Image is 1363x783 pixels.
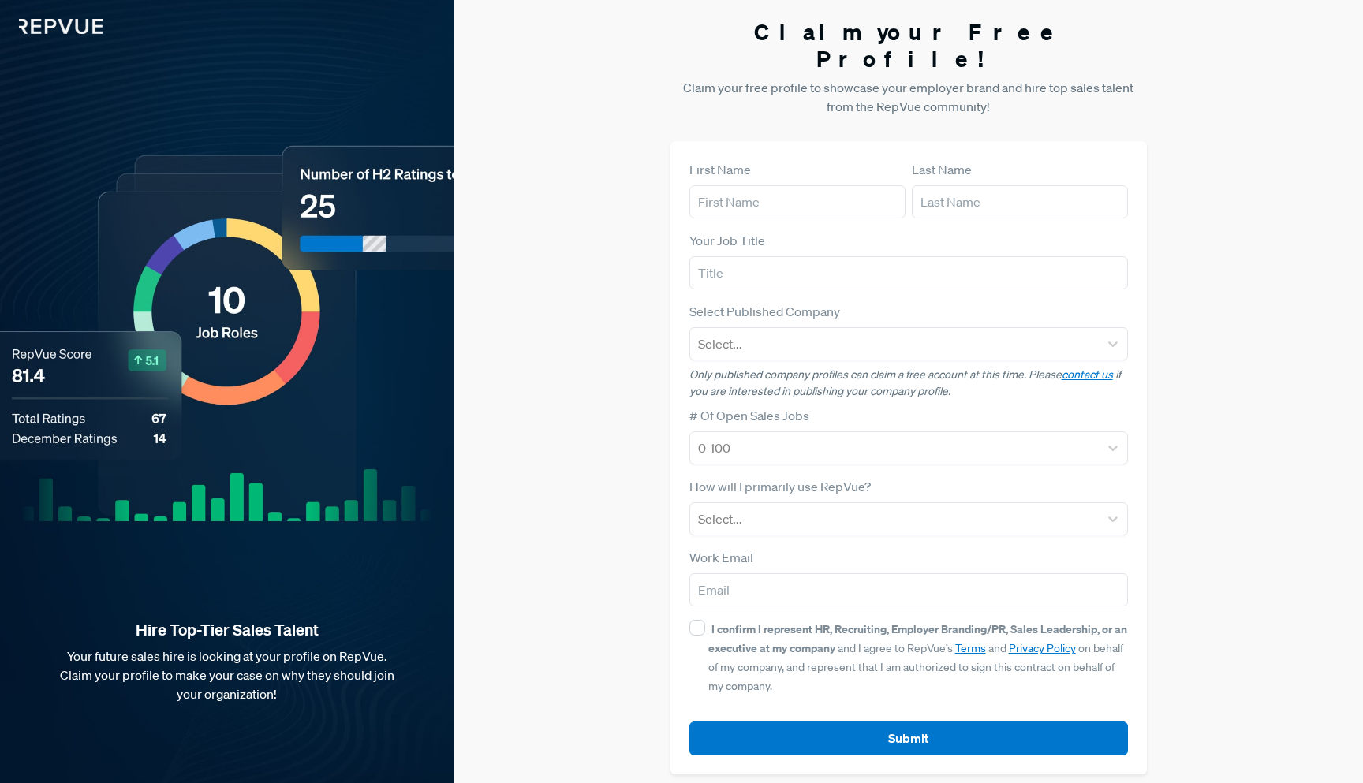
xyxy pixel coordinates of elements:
p: Only published company profiles can claim a free account at this time. Please if you are interest... [689,367,1129,400]
a: contact us [1062,367,1113,382]
p: Claim your free profile to showcase your employer brand and hire top sales talent from the RepVue... [670,78,1148,116]
button: Submit [689,721,1129,755]
label: Last Name [912,160,972,179]
label: First Name [689,160,751,179]
input: First Name [689,185,906,218]
strong: Hire Top-Tier Sales Talent [25,620,429,640]
input: Title [689,256,1129,289]
p: Your future sales hire is looking at your profile on RepVue. Claim your profile to make your case... [25,647,429,703]
label: Your Job Title [689,231,765,250]
h3: Claim your Free Profile! [670,19,1148,72]
label: Select Published Company [689,302,840,321]
a: Terms [955,641,986,655]
a: Privacy Policy [1009,641,1076,655]
label: How will I primarily use RepVue? [689,477,871,496]
label: Work Email [689,548,753,567]
input: Email [689,573,1129,606]
span: and I agree to RepVue’s and on behalf of my company, and represent that I am authorized to sign t... [708,622,1127,693]
strong: I confirm I represent HR, Recruiting, Employer Branding/PR, Sales Leadership, or an executive at ... [708,621,1127,655]
label: # Of Open Sales Jobs [689,406,809,425]
input: Last Name [912,185,1128,218]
